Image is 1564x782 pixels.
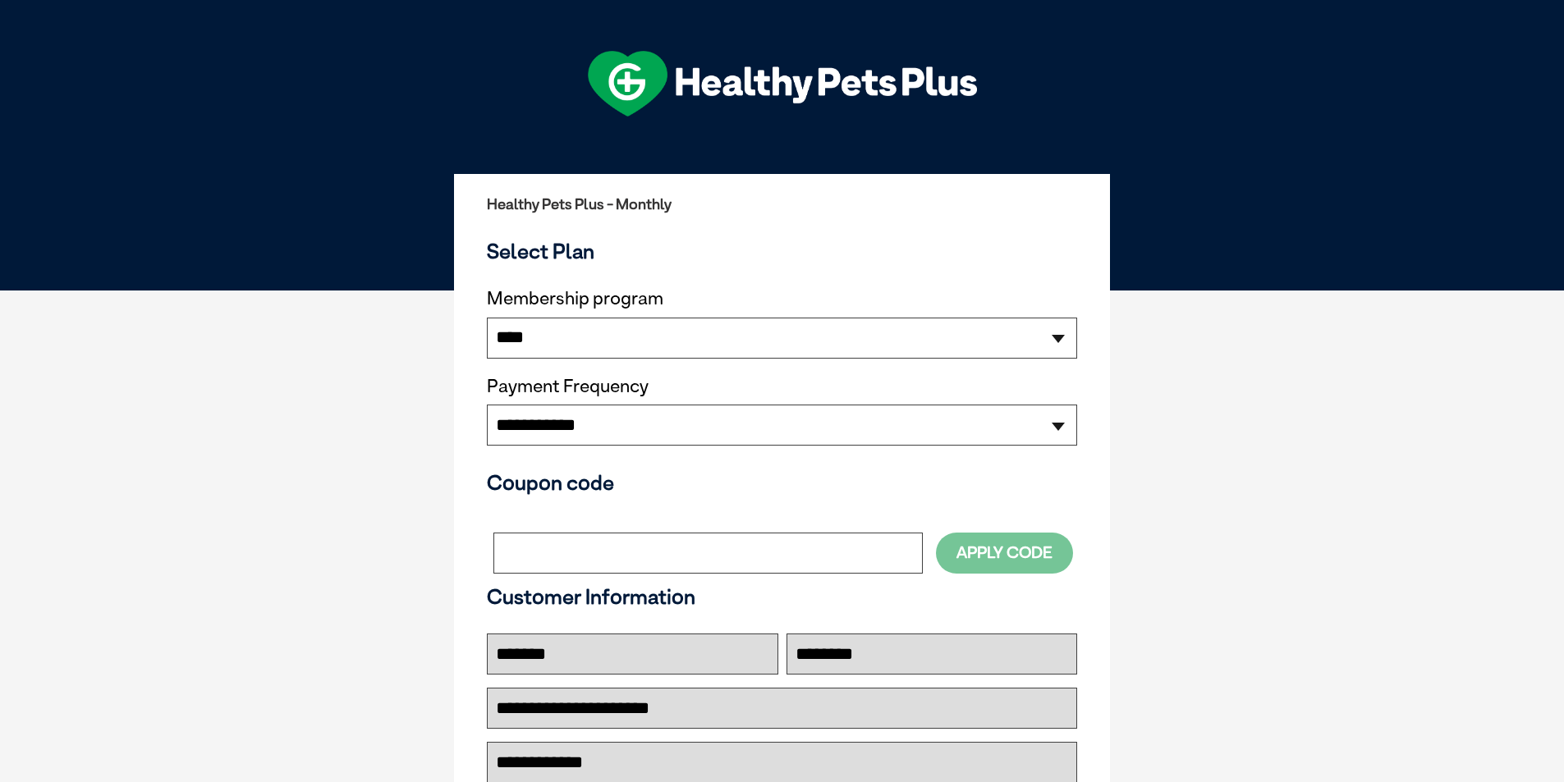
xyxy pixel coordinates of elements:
h3: Select Plan [487,239,1077,263]
h3: Coupon code [487,470,1077,495]
label: Payment Frequency [487,376,649,397]
img: hpp-logo-landscape-green-white.png [588,51,977,117]
h2: Healthy Pets Plus - Monthly [487,196,1077,213]
button: Apply Code [936,533,1073,573]
h3: Customer Information [487,584,1077,609]
label: Membership program [487,288,1077,309]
